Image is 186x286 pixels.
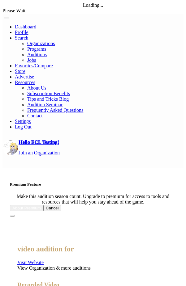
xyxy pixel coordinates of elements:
a: Favorites/Compare [15,63,53,68]
ul: Resources [15,41,184,63]
a: Join an Organization [19,150,60,155]
a: Dashboard [15,24,36,29]
a: Store [15,69,25,74]
div: Please Wait [2,8,184,14]
span: video audition for [17,245,74,253]
a: Frequently Asked Questions [27,107,83,113]
a: Jobs [27,57,36,63]
a: Tips and Tricks Blog [27,96,69,102]
button: Cancel [43,205,61,211]
a: Audition Seminar [27,102,63,107]
a: Programs [27,46,46,52]
a: Visit Website [17,260,44,265]
a: Subscription Benefits [27,91,70,96]
a: Hello ECL Testing! [19,140,59,145]
a: Settings [15,119,31,124]
button: Toggle navigation [4,17,9,19]
h2: - [17,230,169,239]
span: Loading... [83,2,103,8]
a: View Organization & more auditions [17,265,91,271]
a: Advertise [15,74,34,79]
a: Profile [15,30,28,35]
a: About Premium [12,206,41,210]
ul: Resources [15,85,184,119]
a: About Us [27,85,46,90]
a: Resources [15,80,35,85]
a: Auditions [27,52,47,57]
button: Close [10,215,15,217]
a: Contact [27,113,43,118]
h5: Premium Feature [10,182,176,187]
div: Make this audition season count. Upgrade to premium for access to tools and resources that will h... [10,194,176,205]
a: Search [15,35,28,40]
a: Organizations [27,41,55,46]
img: profile picture [3,140,18,162]
a: Log Out [15,124,32,129]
